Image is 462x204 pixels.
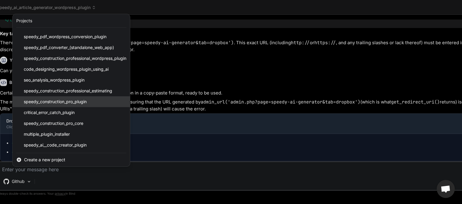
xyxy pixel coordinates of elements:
a: Open chat [437,180,455,198]
span: seo_analysis_wordpress_plugin [24,77,85,83]
span: multiple_plugin_installer [24,131,70,137]
span: speedy_construction_pro_plugin [24,99,87,105]
span: Create a new project [24,157,65,163]
span: speedy_pdf_converter_(standalone_web_app) [24,45,114,51]
span: speedy_construction_professional_estimating [24,88,112,94]
span: code_designing_wordpress_plugin_using_ai [24,66,109,72]
span: speedy_ai__code_creator_plugin [24,142,87,148]
span: speedy_construction_pro_core [24,120,83,126]
span: speedy_pdf_wordpress_conversion_plugin [24,34,106,40]
span: critical_error_catch_plugin [24,110,75,116]
div: Projects [16,18,32,24]
span: speedy_construction_professional_wordpress_plugin [24,55,126,61]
